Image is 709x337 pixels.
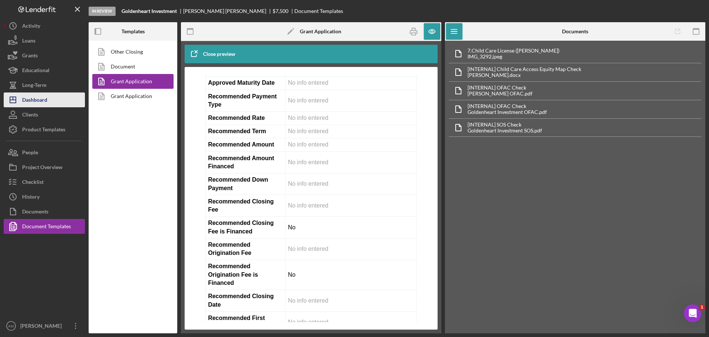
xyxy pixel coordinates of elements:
[467,85,532,91] div: [INTERNAL] OFAC Check
[4,204,85,219] button: Documents
[183,8,273,14] div: [PERSON_NAME] [PERSON_NAME]
[684,304,702,322] iframe: Intercom live chat
[4,145,85,160] button: People
[467,48,559,54] div: 7. Child Care License ([PERSON_NAME])
[121,8,177,14] b: Goldenheart Investment
[4,78,85,92] button: Long-Term
[273,8,288,14] span: $7,500
[4,48,85,63] button: Grants
[22,189,40,206] div: History
[89,245,129,251] span: No info entered
[18,319,66,335] div: [PERSON_NAME]
[4,175,85,189] button: Checklist
[92,74,170,89] a: Grant Application
[4,219,85,234] button: Document Templates
[467,91,532,97] div: [PERSON_NAME] OFAC.pdf
[22,18,40,35] div: Activity
[4,18,85,33] button: Activity
[89,7,116,16] div: In Review
[22,219,71,236] div: Document Templates
[22,78,47,94] div: Long-Term
[185,47,243,61] button: Close preview
[467,66,581,72] div: [INTERNAL] Child Care Access Equity Map Check
[4,92,85,107] button: Dashboard
[22,204,48,221] div: Documents
[92,89,170,104] a: Grant Application
[22,175,44,191] div: Checklist
[22,122,65,139] div: Product Templates
[4,122,85,137] button: Product Templates
[22,33,35,50] div: Loans
[92,44,170,59] a: Other Closing
[4,63,85,78] button: Educational
[467,122,542,128] div: [INTERNAL] SOS Check
[22,92,47,109] div: Dashboard
[203,47,235,61] div: Close preview
[4,189,85,204] button: History
[22,107,38,124] div: Clients
[199,74,423,322] iframe: Rich Text Area
[467,72,581,78] div: [PERSON_NAME].docx
[4,160,85,175] button: Project Overview
[294,8,343,14] div: Document Templates
[467,54,559,60] div: IMG_3292.jpeg
[8,240,65,255] strong: Recommended First Payment Date
[4,107,85,122] button: Clients
[22,160,62,176] div: Project Overview
[121,28,145,34] b: Templates
[4,319,85,333] button: KM[PERSON_NAME]
[467,128,542,134] div: Goldenheart Investment SOS.pdf
[467,109,547,115] div: Goldenheart Investment OFAC.pdf
[8,324,14,328] text: KM
[562,28,588,34] b: Documents
[22,48,38,65] div: Grants
[4,33,85,48] button: Loans
[22,145,38,162] div: People
[300,28,341,34] b: Grant Application
[92,59,170,74] a: Document
[467,103,547,109] div: [INTERNAL] OFAC Check
[699,304,705,310] span: 1
[22,63,49,80] div: Educational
